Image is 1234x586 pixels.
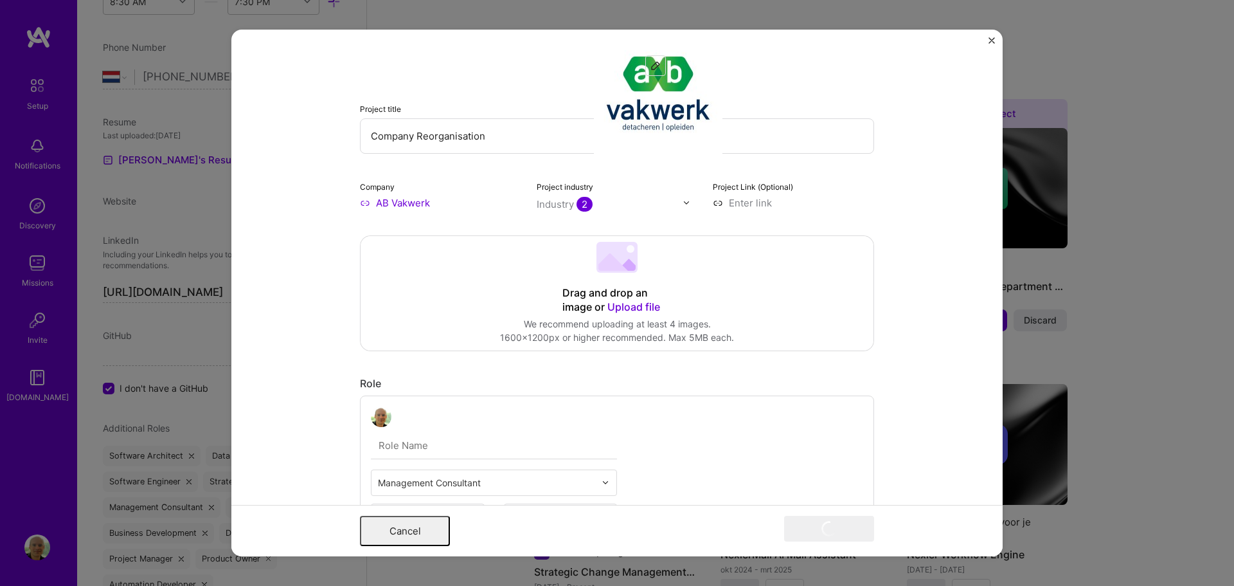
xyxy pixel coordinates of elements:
img: drop icon [683,199,690,206]
img: drop icon [602,479,609,486]
img: Company logo [594,30,722,158]
label: Project Link (Optional) [713,182,793,192]
div: Industry [537,197,593,211]
img: Edit [650,60,661,71]
button: Close [988,37,995,51]
label: Project title [360,104,401,114]
span: 2 [577,197,593,212]
label: Company [360,182,395,192]
input: Enter link [713,196,874,210]
span: Upload file [607,300,660,313]
input: Enter name or website [360,196,521,210]
input: Date [504,504,618,529]
button: Cancel [360,516,450,546]
div: Drag and drop an image or Upload fileWe recommend uploading at least 4 images.1600x1200px or high... [360,235,874,351]
input: Enter the name of the project [360,118,874,154]
div: Role [360,377,874,390]
input: Date [371,504,485,529]
div: Drag and drop an image or [562,286,672,315]
input: Role Name [371,432,617,459]
div: 1600x1200px or higher recommended. Max 5MB each. [500,331,734,344]
div: We recommend uploading at least 4 images. [500,317,734,331]
div: Edit [646,56,665,75]
label: Project industry [537,182,593,192]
